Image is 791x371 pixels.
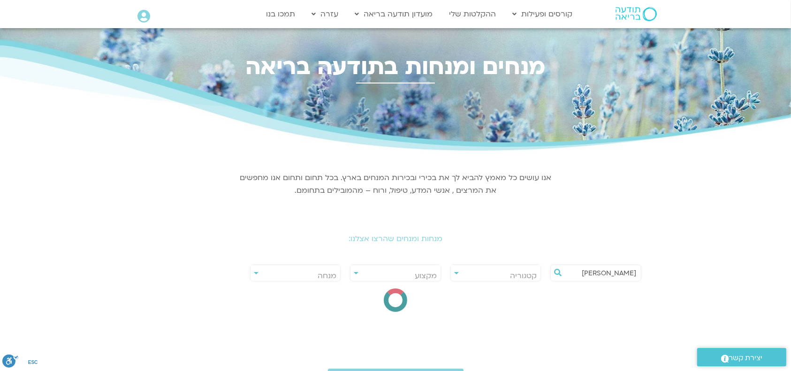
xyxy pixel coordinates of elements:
a: עזרה [307,5,343,23]
a: יצירת קשר [697,348,786,366]
img: תודעה בריאה [616,7,657,21]
span: קטגוריה [510,271,537,281]
h2: מנחות ומנחים שהרצו אצלנו: [133,235,658,243]
input: חיפוש [565,265,636,281]
a: תמכו בנו [261,5,300,23]
a: מועדון תודעה בריאה [350,5,437,23]
a: קורסים ופעילות [508,5,577,23]
span: מנחה [318,271,336,281]
span: מקצוע [415,271,437,281]
a: ההקלטות שלי [444,5,501,23]
span: יצירת קשר [729,352,763,364]
h2: מנחים ומנחות בתודעה בריאה [133,54,658,80]
p: אנו עושים כל מאמץ להביא לך את בכירי ובכירות המנחים בארץ. בכל תחום ותחום אנו מחפשים את המרצים , אנ... [238,172,553,197]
